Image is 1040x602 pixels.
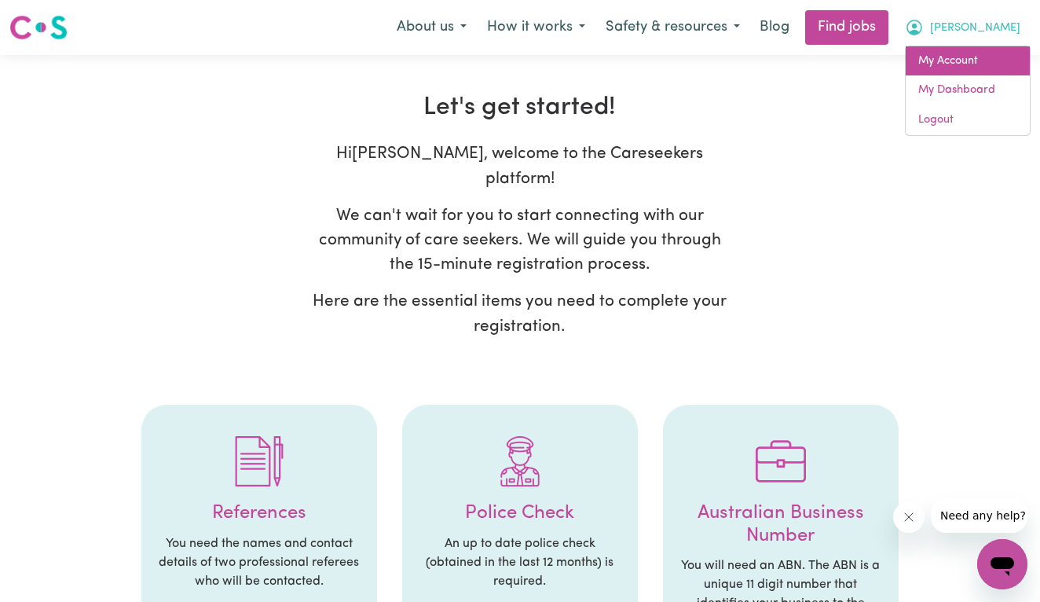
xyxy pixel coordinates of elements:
iframe: Close message [893,501,925,533]
a: Careseekers logo [9,9,68,46]
a: Blog [750,10,799,45]
iframe: Button to launch messaging window [977,539,1027,589]
button: About us [386,11,477,44]
h4: References [157,502,361,525]
p: You need the names and contact details of two professional referees who will be contacted. [157,534,361,591]
a: My Dashboard [906,75,1030,105]
button: How it works [477,11,595,44]
div: My Account [905,46,1031,136]
a: Find jobs [805,10,888,45]
p: An up to date police check (obtained in the last 12 months) is required. [418,534,622,591]
span: [PERSON_NAME] [930,20,1020,37]
a: Logout [906,105,1030,135]
h4: Police Check [418,502,622,525]
img: Careseekers logo [9,13,68,42]
button: My Account [895,11,1031,44]
p: Here are the essential items you need to complete your registration. [313,289,727,338]
a: My Account [906,46,1030,76]
button: Safety & resources [595,11,750,44]
h2: Let's get started! [96,93,943,123]
p: Hi [PERSON_NAME] , welcome to the Careseekers platform! [313,141,727,190]
iframe: Message from company [931,498,1027,533]
p: We can't wait for you to start connecting with our community of care seekers. We will guide you t... [313,204,727,277]
h4: Australian Business Number [679,502,883,548]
